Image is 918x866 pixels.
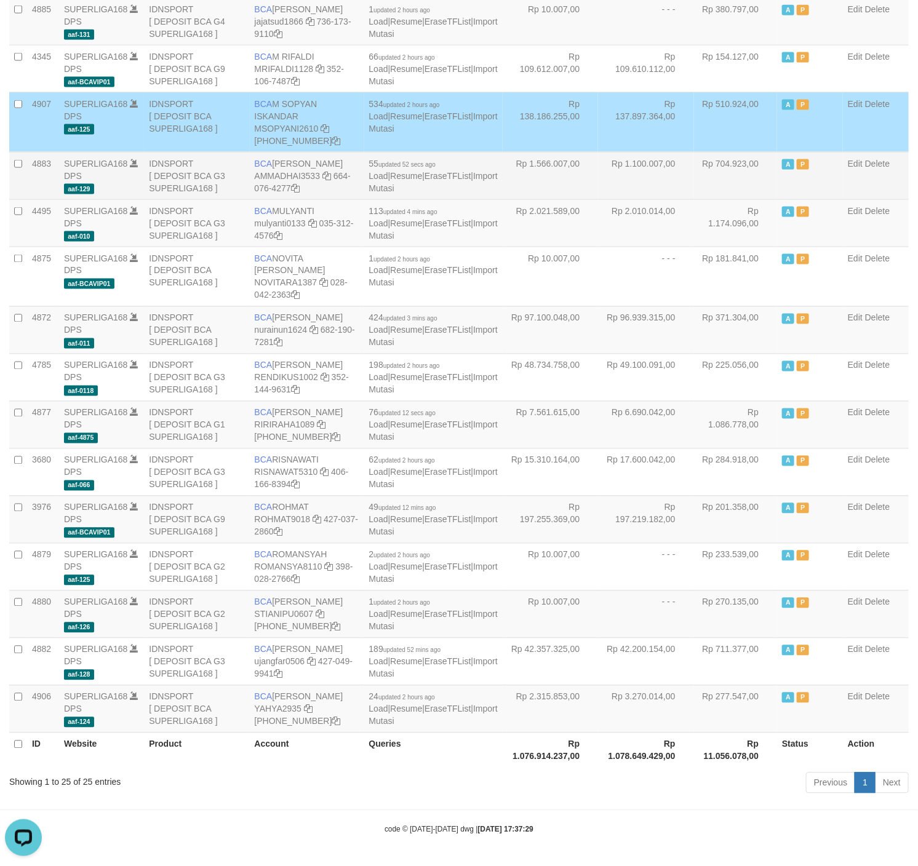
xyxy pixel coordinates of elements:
a: Load [369,657,388,667]
span: | | | [369,52,498,86]
span: Active [782,314,794,324]
a: Edit [848,159,863,169]
a: Resume [390,657,422,667]
a: Load [369,17,388,26]
a: EraseTFList [425,325,471,335]
span: Paused [797,52,809,63]
a: Delete [865,4,890,14]
span: Paused [797,361,809,371]
td: IDNSPORT [ DEPOSIT BCA SUPERLIGA168 ] [144,247,249,306]
a: Delete [865,597,890,607]
a: EraseTFList [425,467,471,477]
span: Active [782,361,794,371]
span: BCA [255,206,273,216]
a: Copy 3521067487 to clipboard [291,76,300,86]
a: Delete [865,99,890,109]
span: Active [782,408,794,419]
a: Import Mutasi [369,218,498,240]
td: 4495 [27,199,59,247]
span: aaf-010 [64,231,94,242]
td: NOVITA [PERSON_NAME] 028-042-2363 [250,247,364,306]
td: DPS [59,45,144,92]
a: Copy RISNAWAT5310 to clipboard [320,467,329,477]
td: IDNSPORT [ DEPOSIT BCA SUPERLIGA168 ] [144,92,249,152]
span: BCA [255,4,273,14]
a: Edit [848,313,863,323]
span: BCA [255,159,273,169]
a: SUPERLIGA168 [64,645,128,654]
a: Copy RENDIKUS1002 to clipboard [321,373,329,383]
a: Import Mutasi [369,420,498,442]
span: aaf-0118 [64,386,98,396]
a: RENDIKUS1002 [255,373,319,383]
a: Copy YAHYA2935 to clipboard [304,704,313,714]
a: Load [369,704,388,714]
a: jajatsud1866 [255,17,303,26]
a: EraseTFList [425,171,471,181]
td: DPS [59,92,144,152]
a: Edit [848,597,863,607]
td: 4872 [27,306,59,354]
a: Import Mutasi [369,562,498,584]
a: SUPERLIGA168 [64,52,128,62]
span: | | | [369,360,498,395]
a: Load [369,467,388,477]
a: EraseTFList [425,610,471,619]
span: 55 [369,159,436,169]
a: Import Mutasi [369,171,498,193]
td: Rp 7.561.615,00 [503,401,598,448]
a: Edit [848,253,863,263]
span: BCA [255,313,273,323]
a: Edit [848,360,863,370]
span: Paused [797,408,809,419]
span: updated 2 hours ago [378,54,435,61]
a: Next [875,773,909,793]
a: Load [369,610,388,619]
span: Paused [797,314,809,324]
a: MRIFALDI1128 [255,64,314,74]
span: updated 2 hours ago [378,458,435,464]
td: IDNSPORT [ DEPOSIT BCA G3 SUPERLIGA168 ] [144,448,249,496]
a: SUPERLIGA168 [64,159,128,169]
a: ROMANSYA8110 [255,562,322,572]
span: Paused [797,5,809,15]
td: Rp 6.690.042,00 [598,401,693,448]
a: EraseTFList [425,266,471,276]
a: Delete [865,206,890,216]
td: Rp 2.021.589,00 [503,199,598,247]
a: SUPERLIGA168 [64,253,128,263]
td: [PERSON_NAME] 664-076-4277 [250,152,364,199]
span: updated 2 hours ago [383,363,440,370]
span: Active [782,52,794,63]
td: Rp 138.186.255,00 [503,92,598,152]
a: EraseTFList [425,64,471,74]
td: DPS [59,152,144,199]
a: Resume [390,266,422,276]
span: Active [782,254,794,264]
a: Copy 4062301272 to clipboard [332,717,341,726]
a: RIRIRAHA1089 [255,420,315,430]
a: Delete [865,360,890,370]
span: Paused [797,456,809,466]
td: IDNSPORT [ DEPOSIT BCA G3 SUPERLIGA168 ] [144,199,249,247]
span: updated 2 hours ago [373,256,430,263]
span: Active [782,5,794,15]
a: Resume [390,467,422,477]
a: Load [369,111,388,121]
td: IDNSPORT [ DEPOSIT BCA G9 SUPERLIGA168 ] [144,45,249,92]
td: Rp 510.924,00 [694,92,777,152]
a: Resume [390,218,422,228]
a: Resume [390,64,422,74]
span: BCA [255,253,273,263]
a: Copy 6640764277 to clipboard [291,183,300,193]
td: Rp 109.610.112,00 [598,45,693,92]
span: 198 [369,360,440,370]
span: aaf-129 [64,184,94,194]
a: Load [369,171,388,181]
a: Delete [865,503,890,512]
span: BCA [255,52,273,62]
span: updated 12 secs ago [378,410,436,417]
a: Previous [806,773,855,793]
a: EraseTFList [425,515,471,525]
a: EraseTFList [425,17,471,26]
